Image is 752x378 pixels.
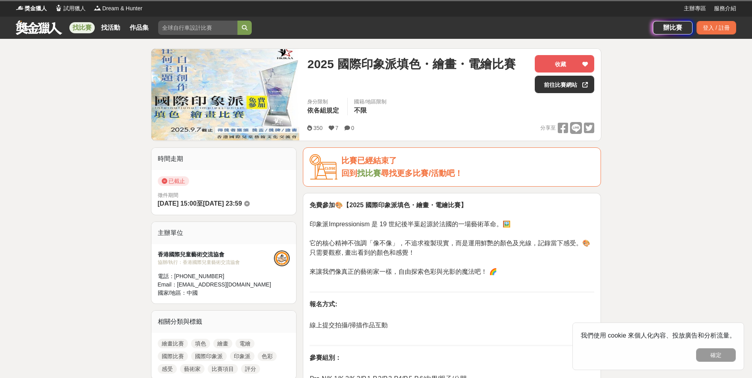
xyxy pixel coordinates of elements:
[335,125,339,131] span: 7
[354,107,367,114] span: 不限
[310,354,341,361] strong: 參賽組別：
[230,351,254,361] a: 印象派
[307,98,341,106] div: 身分限制
[158,281,274,289] div: Email： [EMAIL_ADDRESS][DOMAIN_NAME]
[158,272,274,281] div: 電話： [PHONE_NUMBER]
[158,21,237,35] input: 全球自行車設計比賽
[310,240,590,256] span: 它的核心精神不強調「像不像」，不追求複製現實，而是運用鮮艷的顏色及光線，記錄當下感受。🎨只需要觀察, 畫出看到的顏色和感覺！
[653,21,693,34] a: 辦比賽
[98,22,123,33] a: 找活動
[151,311,297,333] div: 相關分類與標籤
[235,339,254,348] a: 電繪
[16,4,47,13] a: Logo獎金獵人
[241,364,260,374] a: 評分
[158,351,188,361] a: 國際比賽
[684,4,706,13] a: 主辦專區
[180,364,205,374] a: 藝術家
[535,76,594,93] a: 前往比賽網站
[310,154,337,180] img: Icon
[310,221,510,227] span: 印象派Impressionism 是 19 世紀後半葉起源於法國的一場藝術革命。🖼️
[158,259,274,266] div: 協辦/執行： 香港國際兒童藝術交流協會
[208,364,238,374] a: 比賽項目
[94,4,101,12] img: Logo
[307,107,339,114] span: 依各組規定
[313,125,322,131] span: 350
[191,339,210,348] a: 填色
[55,4,63,12] img: Logo
[581,332,736,339] span: 我們使用 cookie 來個人化內容、投放廣告和分析流量。
[158,192,178,198] span: 徵件期間
[213,339,232,348] a: 繪畫
[357,169,381,178] a: 找比賽
[55,4,86,13] a: Logo試用獵人
[126,22,152,33] a: 作品集
[69,22,95,33] a: 找比賽
[310,322,387,328] span: 線上提交拍攝/掃描作品互動
[151,49,300,140] img: Cover Image
[197,200,203,207] span: 至
[307,55,515,73] span: 2025 國際印象派填色・繪畫・電繪比賽
[191,351,227,361] a: 國際印象派
[354,98,387,106] div: 國籍/地區限制
[187,290,198,296] span: 中國
[158,250,274,259] div: 香港國際兒童藝術交流協會
[158,200,197,207] span: [DATE] 15:00
[25,4,47,13] span: 獎金獵人
[351,125,354,131] span: 0
[203,200,242,207] span: [DATE] 23:59
[540,122,556,134] span: 分享至
[381,169,463,178] span: 尋找更多比賽/活動吧！
[94,4,142,13] a: LogoDream & Hunter
[310,301,337,307] strong: 報名方式:
[310,202,467,208] strong: 免費參加🎨【2025 國際印象派填色・繪畫・電繪比賽】
[151,222,297,244] div: 主辦單位
[535,55,594,73] button: 收藏
[158,290,187,296] span: 國家/地區：
[63,4,86,13] span: 試用獵人
[696,348,736,362] button: 確定
[102,4,142,13] span: Dream & Hunter
[697,21,736,34] div: 登入 / 註冊
[158,364,177,374] a: 感受
[714,4,736,13] a: 服務介紹
[158,339,188,348] a: 繪畫比賽
[158,176,189,186] span: 已截止
[258,351,277,361] a: 色彩
[16,4,24,12] img: Logo
[341,169,357,178] span: 回到
[341,154,594,167] div: 比賽已經結束了
[151,148,297,170] div: 時間走期
[310,268,497,275] span: 來讓我們像真正的藝術家一樣，自由探索色彩與光影的魔法吧！ 🌈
